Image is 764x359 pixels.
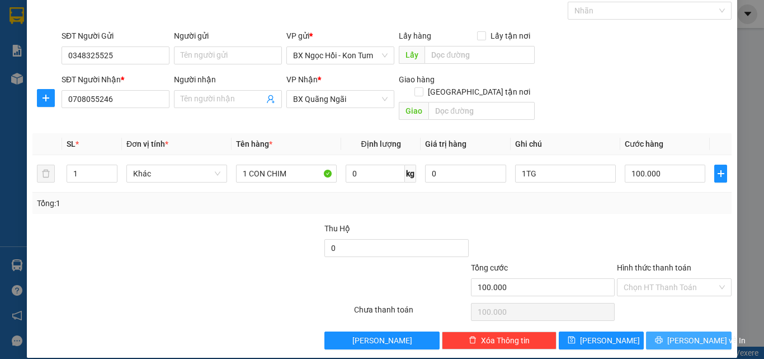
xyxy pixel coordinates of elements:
[481,334,530,347] span: Xóa Thông tin
[486,30,535,42] span: Lấy tận nơi
[37,89,55,107] button: plus
[324,224,350,233] span: Thu Hộ
[62,30,169,42] div: SĐT Người Gửi
[425,165,506,183] input: 0
[399,102,428,120] span: Giao
[236,139,272,148] span: Tên hàng
[399,46,425,64] span: Lấy
[428,102,535,120] input: Dọc đường
[67,139,76,148] span: SL
[174,73,282,86] div: Người nhận
[133,165,220,182] span: Khác
[469,336,477,345] span: delete
[361,139,400,148] span: Định lượng
[559,332,644,349] button: save[PERSON_NAME]
[286,30,394,42] div: VP gửi
[324,332,439,349] button: [PERSON_NAME]
[568,336,576,345] span: save
[405,165,416,183] span: kg
[236,165,337,183] input: VD: Bàn, Ghế
[511,133,620,155] th: Ghi chú
[353,304,470,323] div: Chưa thanh toán
[293,47,388,64] span: BX Ngọc Hồi - Kon Tum
[37,197,296,209] div: Tổng: 1
[580,334,640,347] span: [PERSON_NAME]
[423,86,535,98] span: [GEOGRAPHIC_DATA] tận nơi
[174,30,282,42] div: Người gửi
[126,139,168,148] span: Đơn vị tính
[442,332,557,349] button: deleteXóa Thông tin
[37,94,54,102] span: plus
[646,332,732,349] button: printer[PERSON_NAME] và In
[625,139,663,148] span: Cước hàng
[399,75,435,84] span: Giao hàng
[425,46,535,64] input: Dọc đường
[399,31,431,40] span: Lấy hàng
[714,165,727,183] button: plus
[617,263,691,272] label: Hình thức thanh toán
[425,139,466,148] span: Giá trị hàng
[62,73,169,86] div: SĐT Người Nhận
[471,263,508,272] span: Tổng cước
[352,334,412,347] span: [PERSON_NAME]
[286,75,318,84] span: VP Nhận
[515,165,616,183] input: Ghi Chú
[667,334,746,347] span: [PERSON_NAME] và In
[293,91,388,108] span: BX Quãng Ngãi
[266,95,275,104] span: user-add
[37,165,55,183] button: delete
[715,169,727,178] span: plus
[655,336,663,345] span: printer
